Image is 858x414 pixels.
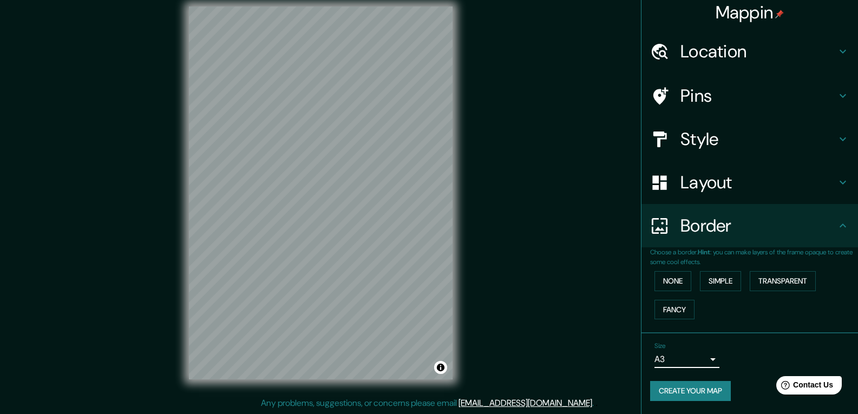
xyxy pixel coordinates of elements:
[654,300,695,320] button: Fancy
[775,10,784,18] img: pin-icon.png
[680,215,836,236] h4: Border
[654,351,719,368] div: A3
[650,381,731,401] button: Create your map
[700,271,741,291] button: Simple
[189,6,453,379] canvas: Map
[680,85,836,107] h4: Pins
[641,74,858,117] div: Pins
[641,161,858,204] div: Layout
[641,30,858,73] div: Location
[698,248,710,257] b: Hint
[459,397,592,409] a: [EMAIL_ADDRESS][DOMAIN_NAME]
[434,361,447,374] button: Toggle attribution
[641,204,858,247] div: Border
[641,117,858,161] div: Style
[680,172,836,193] h4: Layout
[750,271,816,291] button: Transparent
[762,372,846,402] iframe: Help widget launcher
[680,41,836,62] h4: Location
[680,128,836,150] h4: Style
[650,247,858,267] p: Choose a border. : you can make layers of the frame opaque to create some cool effects.
[261,397,594,410] p: Any problems, suggestions, or concerns please email .
[595,397,598,410] div: .
[654,271,691,291] button: None
[594,397,595,410] div: .
[654,341,666,351] label: Size
[716,2,784,23] h4: Mappin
